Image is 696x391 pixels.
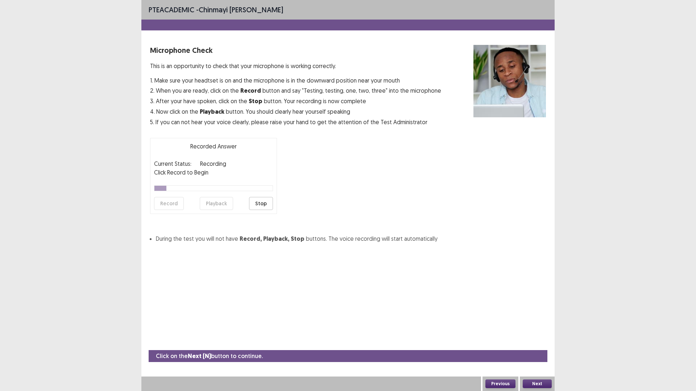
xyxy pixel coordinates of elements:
[523,379,552,388] button: Next
[154,168,273,177] p: Click Record to Begin
[249,197,273,210] button: Stop
[150,45,441,56] p: Microphone Check
[150,107,441,116] p: 4. Now click on the button. You should clearly hear yourself speaking
[240,87,261,94] strong: Record
[150,76,441,85] p: 1. Make sure your headtset is on and the microphone is in the downward position near your mouth
[291,235,304,243] strong: Stop
[150,118,441,126] p: 5. If you can not hear your voice clearly, please raise your hand to get the attention of the Tes...
[188,352,211,360] strong: Next (N)
[200,197,233,210] button: Playback
[149,5,194,14] span: PTE academic
[154,159,191,168] p: Current Status:
[150,97,441,106] p: 3. After your have spoken, click on the button. Your recording is now complete
[473,45,546,117] img: microphone check
[150,62,441,70] p: This is an opportunity to check that your microphone is working correctly.
[200,108,224,115] strong: Playback
[156,234,546,243] li: During the test you will not have buttons. The voice recording will start automatically
[240,235,262,243] strong: Record,
[150,86,441,95] p: 2. When you are ready, click on the button and say "Testing, testing, one, two, three" into the m...
[149,4,283,15] p: - Chinmayi [PERSON_NAME]
[154,197,184,210] button: Record
[154,142,273,151] p: Recorded Answer
[200,159,226,168] p: recording
[485,379,515,388] button: Previous
[249,97,262,105] strong: Stop
[263,235,289,243] strong: Playback,
[156,352,263,361] p: Click on the button to continue.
